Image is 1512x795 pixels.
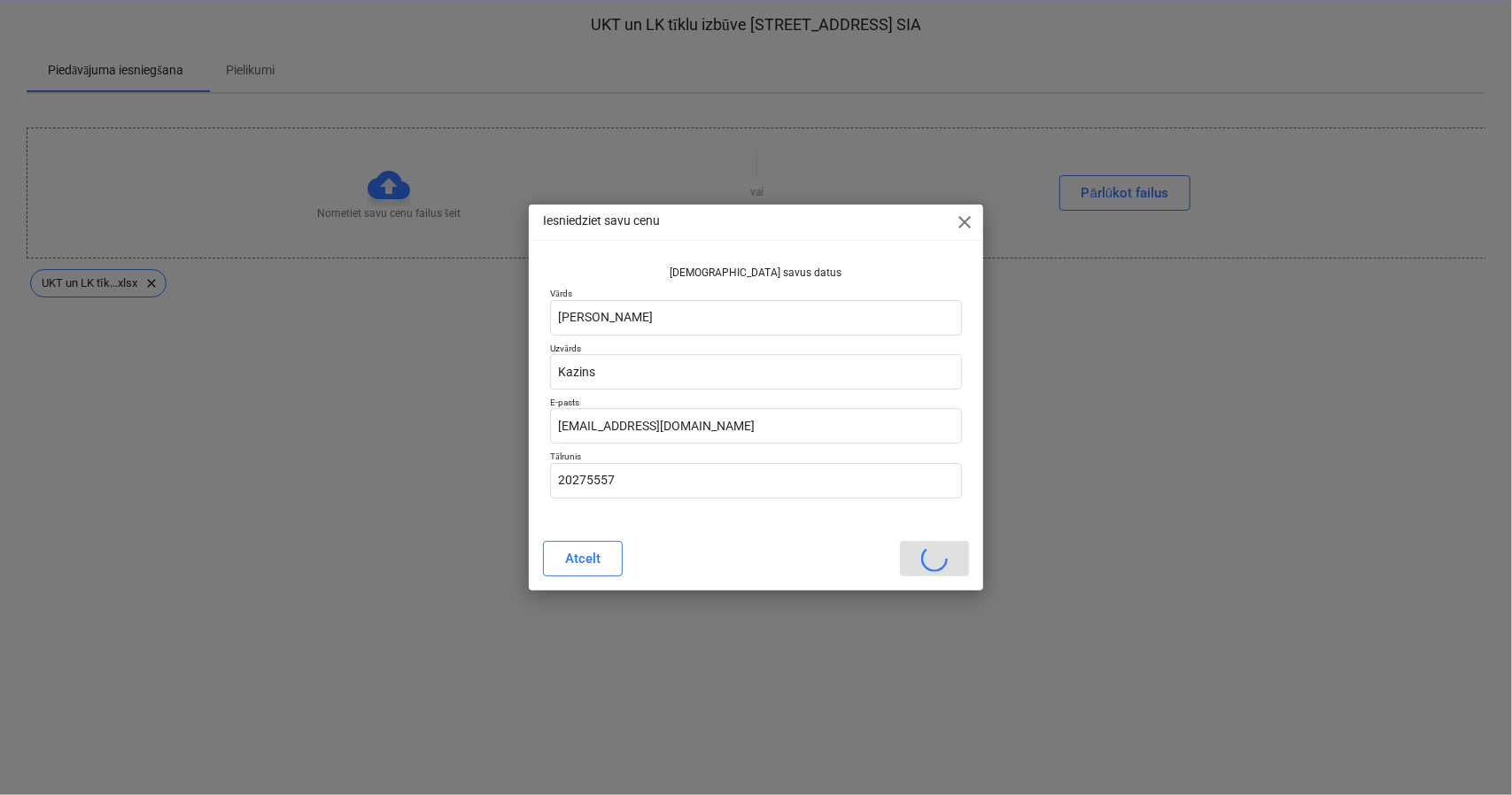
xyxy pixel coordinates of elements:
[543,541,623,576] button: Atcelt
[955,212,976,233] span: close
[550,266,961,281] p: [DEMOGRAPHIC_DATA] savus datus
[565,547,601,570] div: Atcelt
[550,343,961,354] p: Uzvārds
[550,288,961,299] p: Vārds
[550,451,961,462] p: Tālrunis
[543,212,660,230] p: Iesniedziet savu cenu
[550,397,961,408] p: E-pasts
